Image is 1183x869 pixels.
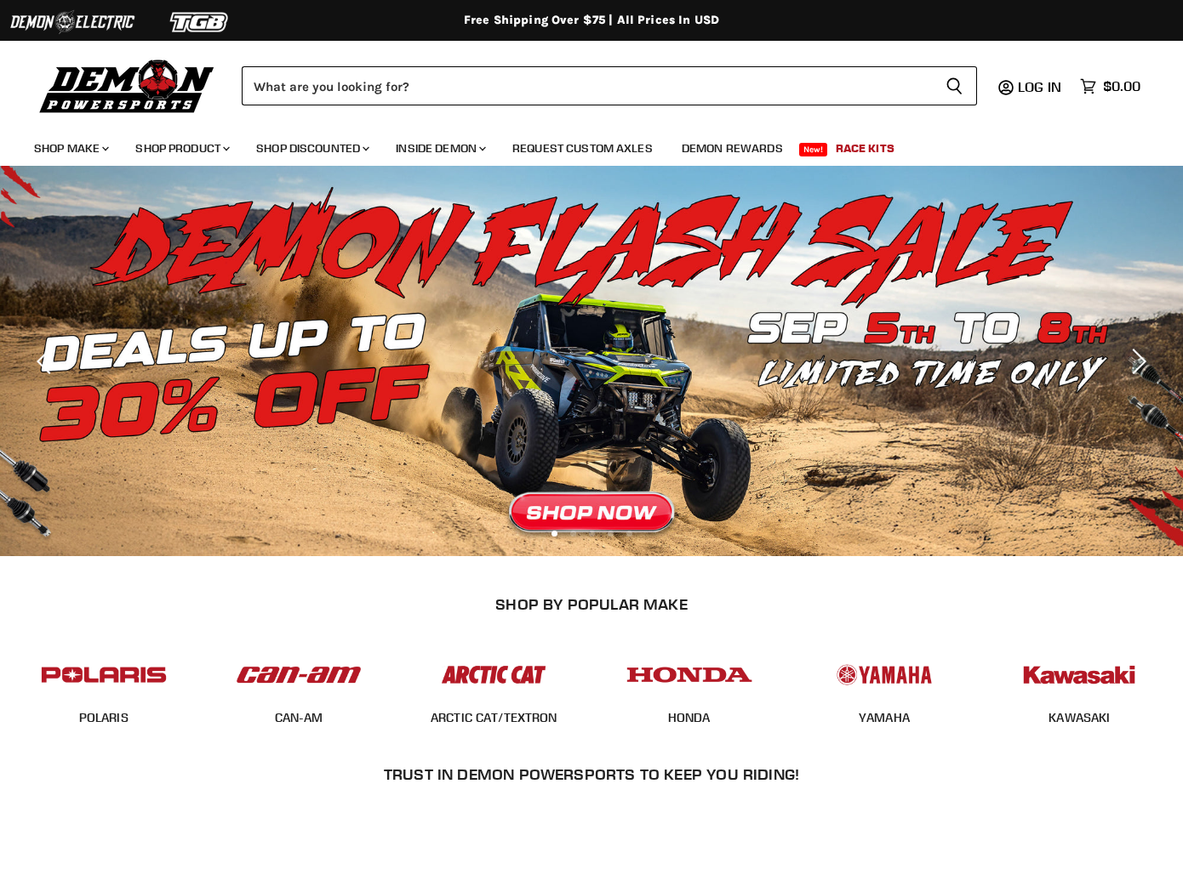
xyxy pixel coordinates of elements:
[242,66,977,105] form: Product
[818,649,951,701] img: POPULAR_MAKE_logo_5_20258e7f-293c-4aac-afa8-159eaa299126.jpg
[1049,710,1110,727] span: KAWASAKI
[123,131,240,166] a: Shop Product
[823,131,907,166] a: Race Kits
[1049,710,1110,725] a: KAWASAKI
[383,131,496,166] a: Inside Demon
[1119,344,1153,378] button: Next
[21,131,119,166] a: Shop Make
[275,710,323,727] span: CAN-AM
[30,344,64,378] button: Previous
[668,710,711,727] span: HONDA
[589,531,595,537] li: Page dot 3
[41,765,1143,783] h2: Trust In Demon Powersports To Keep You Riding!
[275,710,323,725] a: CAN-AM
[859,710,910,725] a: YAMAHA
[799,143,828,156] span: New!
[232,649,365,701] img: POPULAR_MAKE_logo_1_adc20308-ab24-48c4-9fac-e3c1a623d575.jpg
[431,710,557,725] a: ARCTIC CAT/TEXTRON
[34,55,220,116] img: Demon Powersports
[1072,74,1149,99] a: $0.00
[21,595,1163,613] h2: SHOP BY POPULAR MAKE
[136,6,264,38] img: TGB Logo 2
[668,710,711,725] a: HONDA
[1013,649,1146,701] img: POPULAR_MAKE_logo_6_76e8c46f-2d1e-4ecc-b320-194822857d41.jpg
[431,710,557,727] span: ARCTIC CAT/TEXTRON
[1010,79,1072,94] a: Log in
[500,131,666,166] a: Request Custom Axles
[626,531,632,537] li: Page dot 5
[859,710,910,727] span: YAMAHA
[551,531,557,537] li: Page dot 1
[932,66,977,105] button: Search
[623,649,756,701] img: POPULAR_MAKE_logo_4_4923a504-4bac-4306-a1be-165a52280178.jpg
[37,649,170,701] img: POPULAR_MAKE_logo_2_dba48cf1-af45-46d4-8f73-953a0f002620.jpg
[608,531,614,537] li: Page dot 4
[1018,78,1061,95] span: Log in
[242,66,932,105] input: Search
[427,649,560,701] img: POPULAR_MAKE_logo_3_027535af-6171-4c5e-a9bc-f0eccd05c5d6.jpg
[79,710,129,725] a: POLARIS
[570,531,576,537] li: Page dot 2
[79,710,129,727] span: POLARIS
[9,6,136,38] img: Demon Electric Logo 2
[669,131,796,166] a: Demon Rewards
[21,124,1136,166] ul: Main menu
[1103,78,1140,94] span: $0.00
[243,131,380,166] a: Shop Discounted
